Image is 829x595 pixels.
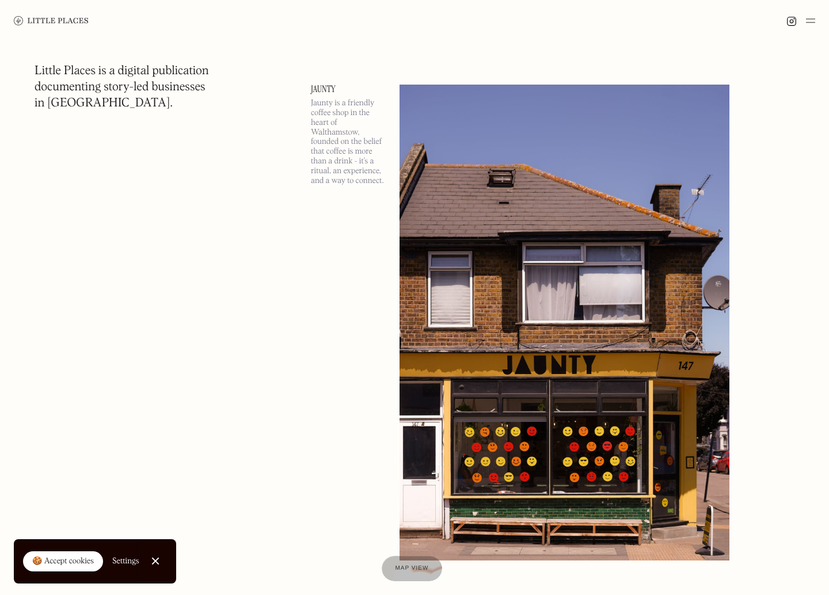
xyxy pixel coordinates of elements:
img: Jaunty [400,85,729,560]
a: Jaunty [311,85,386,94]
a: 🍪 Accept cookies [23,551,103,572]
a: Map view [382,556,443,581]
h1: Little Places is a digital publication documenting story-led businesses in [GEOGRAPHIC_DATA]. [35,63,209,112]
div: Settings [112,557,139,565]
p: Jaunty is a friendly coffee shop in the heart of Walthamstow, founded on the belief that coffee i... [311,98,386,185]
a: Close Cookie Popup [144,550,167,573]
span: Map view [396,565,429,571]
a: Settings [112,548,139,574]
div: 🍪 Accept cookies [32,556,94,567]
